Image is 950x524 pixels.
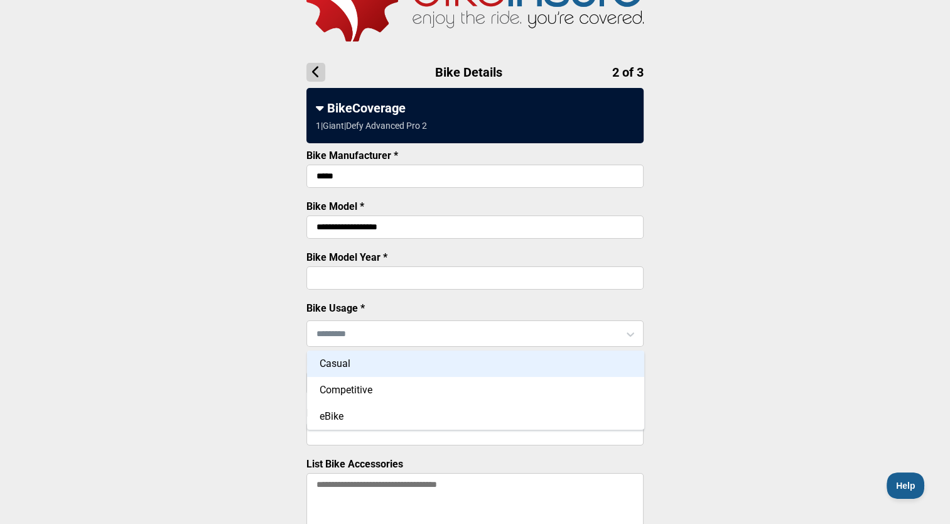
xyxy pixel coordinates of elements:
[307,403,644,430] div: eBike
[306,302,365,314] label: Bike Usage *
[316,121,427,131] div: 1 | Giant | Defy Advanced Pro 2
[307,351,644,377] div: Casual
[316,101,634,116] div: BikeCoverage
[887,472,925,499] iframe: Toggle Customer Support
[306,251,387,263] label: Bike Model Year *
[306,200,364,212] label: Bike Model *
[306,356,404,368] label: Bike Purchase Price *
[306,407,394,419] label: Bike Serial Number
[307,377,644,403] div: Competitive
[306,63,644,82] h1: Bike Details
[612,65,644,80] span: 2 of 3
[306,458,403,470] label: List Bike Accessories
[306,150,398,161] label: Bike Manufacturer *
